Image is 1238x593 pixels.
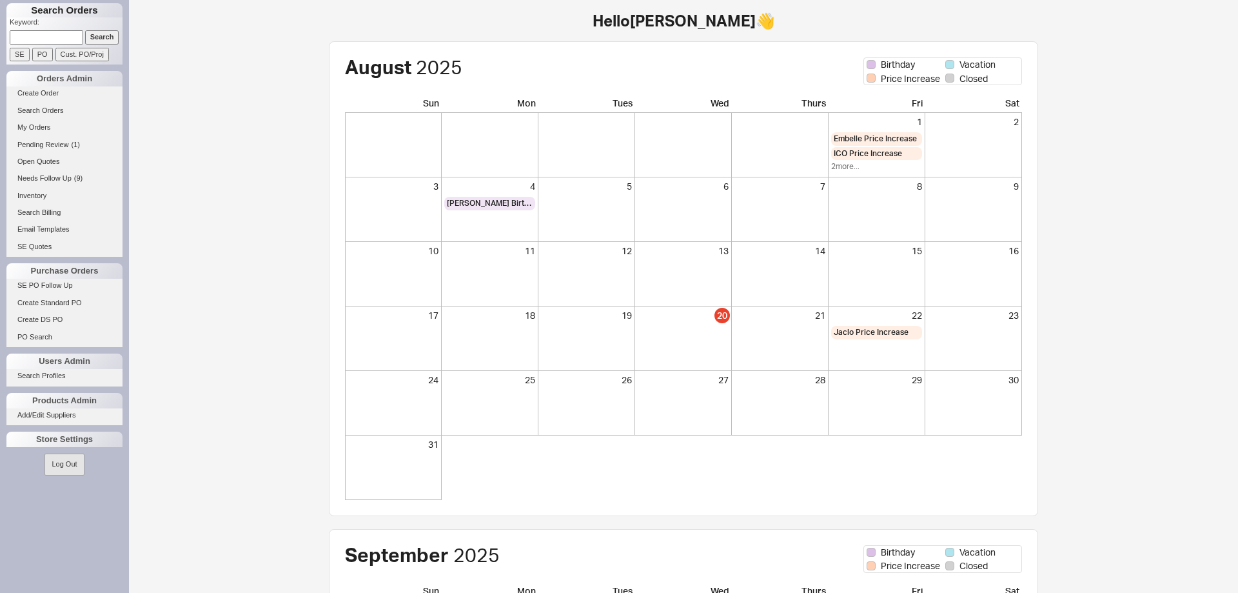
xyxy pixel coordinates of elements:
[6,223,123,236] a: Email Templates
[6,155,123,168] a: Open Quotes
[6,206,123,219] a: Search Billing
[277,13,1090,28] h1: Hello [PERSON_NAME] 👋
[453,543,500,567] span: 2025
[541,374,632,387] div: 26
[959,559,988,572] span: Closed
[834,134,917,145] span: Embelle Price Increase
[6,86,123,100] a: Create Order
[348,438,438,451] div: 31
[881,559,940,572] span: Price Increase
[541,245,632,257] div: 12
[734,309,825,322] div: 21
[17,141,69,148] span: Pending Review
[638,245,729,257] div: 13
[85,30,119,44] input: Search
[444,309,535,322] div: 18
[959,58,996,71] span: Vacation
[881,72,940,85] span: Price Increase
[831,161,922,172] div: 2 more...
[6,296,123,310] a: Create Standard PO
[6,408,123,422] a: Add/Edit Suppliers
[538,97,635,113] div: Tues
[959,72,988,85] span: Closed
[348,374,438,387] div: 24
[348,245,438,257] div: 10
[734,180,825,193] div: 7
[541,180,632,193] div: 5
[638,180,729,193] div: 6
[6,330,123,344] a: PO Search
[6,240,123,254] a: SE Quotes
[925,97,1022,113] div: Sat
[6,354,123,369] div: Users Admin
[6,279,123,292] a: SE PO Follow Up
[444,374,535,387] div: 25
[348,180,438,193] div: 3
[928,245,1019,257] div: 16
[638,374,729,387] div: 27
[6,369,123,383] a: Search Profiles
[6,104,123,117] a: Search Orders
[831,245,922,257] div: 15
[348,309,438,322] div: 17
[881,546,915,559] span: Birthday
[6,71,123,86] div: Orders Admin
[834,327,909,338] span: Jaclo Price Increase
[734,245,825,257] div: 14
[928,180,1019,193] div: 9
[74,174,83,182] span: ( 9 )
[6,189,123,203] a: Inventory
[734,374,825,387] div: 28
[831,180,922,193] div: 8
[442,97,538,113] div: Mon
[831,116,922,128] div: 1
[541,309,632,322] div: 19
[635,97,732,113] div: Wed
[10,48,30,61] input: SE
[32,48,53,61] input: PO
[6,121,123,134] a: My Orders
[959,546,996,559] span: Vacation
[55,48,109,61] input: Cust. PO/Proj
[732,97,829,113] div: Thurs
[6,313,123,327] a: Create DS PO
[6,138,123,152] a: Pending Review(1)
[881,58,915,71] span: Birthday
[928,116,1019,128] div: 2
[416,55,462,79] span: 2025
[44,454,84,475] button: Log Out
[444,180,535,193] div: 4
[345,543,449,567] span: September
[831,309,922,322] div: 22
[345,55,411,79] span: August
[834,148,902,159] span: ICO Price Increase
[714,308,730,323] div: 20
[829,97,925,113] div: Fri
[6,263,123,279] div: Purchase Orders
[831,374,922,387] div: 29
[17,174,72,182] span: Needs Follow Up
[345,97,442,113] div: Sun
[72,141,80,148] span: ( 1 )
[6,3,123,17] h1: Search Orders
[444,245,535,257] div: 11
[6,432,123,447] div: Store Settings
[6,393,123,408] div: Products Admin
[447,198,533,209] span: [PERSON_NAME] Birthday
[928,309,1019,322] div: 23
[928,374,1019,387] div: 30
[6,172,123,185] a: Needs Follow Up(9)
[10,17,123,30] p: Keyword:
